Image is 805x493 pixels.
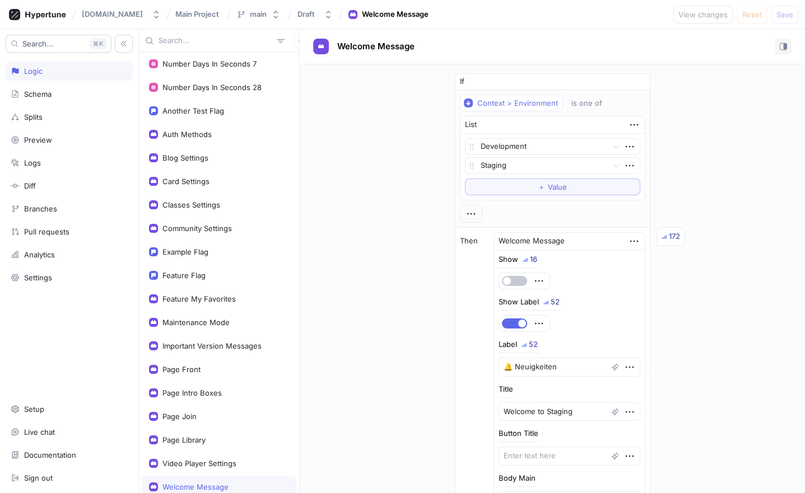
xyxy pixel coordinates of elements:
div: Pull requests [24,227,69,236]
div: Page Library [162,435,206,444]
div: Schema [24,90,52,98]
div: Documentation [24,450,76,459]
div: Another Test Flag [162,106,224,115]
div: K [89,38,106,49]
div: 172 [669,231,680,242]
div: Community Settings [162,224,232,233]
div: Body Main [499,475,536,482]
div: Draft [297,10,315,19]
div: Splits [24,112,43,121]
div: Auth Methods [162,130,212,139]
input: Search... [159,35,272,46]
span: Reset [742,11,762,18]
div: Welcome Message [162,482,229,491]
button: main [232,5,285,24]
div: Show [499,256,518,263]
div: Page Front [162,365,201,374]
div: Blog Settings [162,153,208,162]
a: Documentation [6,445,133,464]
div: Video Player Settings [162,459,236,468]
div: Number Days In Seconds 7 [162,59,257,68]
button: [DOMAIN_NAME] [77,5,165,24]
div: Settings [24,273,52,282]
div: main [250,10,267,19]
div: Preview [24,135,52,144]
div: Sign out [24,473,53,482]
div: Logic [24,67,43,76]
div: Analytics [24,250,55,259]
button: Save [771,6,798,24]
button: View changes [673,6,733,24]
div: Feature My Favorites [162,294,236,303]
div: Show Label [499,298,539,306]
div: Feature Flag [162,271,206,280]
span: Save [776,11,793,18]
div: Welcome Message [362,9,429,20]
button: Context > Environment [460,95,563,111]
div: Label [499,341,517,348]
div: Diff [24,181,36,190]
button: Search...K [6,35,111,53]
div: 52 [551,298,560,306]
span: Welcome Message [337,42,415,51]
div: Title [499,386,513,393]
div: Live chat [24,428,55,436]
div: Card Settings [162,177,210,186]
div: Example Flag [162,247,208,256]
div: is one of [571,98,602,108]
div: Maintenance Mode [162,318,230,327]
button: Draft [293,5,337,24]
div: 52 [529,341,538,348]
div: List [465,119,477,130]
textarea: Welcome to Staging [499,402,640,421]
span: Search... [22,40,53,47]
div: Setup [24,405,44,414]
span: ＋ [538,184,545,190]
div: Branches [24,204,57,213]
span: Value [548,184,567,190]
div: Important Version Messages [162,341,262,350]
button: ＋Value [465,179,640,195]
span: View changes [678,11,728,18]
div: Welcome Message [499,236,565,247]
div: Classes Settings [162,200,220,209]
div: Logs [24,158,41,167]
div: [DOMAIN_NAME] [82,10,143,19]
div: Button Title [499,430,538,437]
p: If [460,76,464,87]
textarea: 🔔 Neuigkeiten [499,358,640,377]
span: Main Project [175,10,219,18]
div: 16 [530,256,537,263]
button: Reset [737,6,767,24]
button: is one of [566,95,618,111]
div: Context > Environment [477,98,558,108]
div: Page Intro Boxes [162,388,222,397]
div: Number Days In Seconds 28 [162,83,262,92]
div: Page Join [162,412,197,421]
p: Then [460,236,478,247]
